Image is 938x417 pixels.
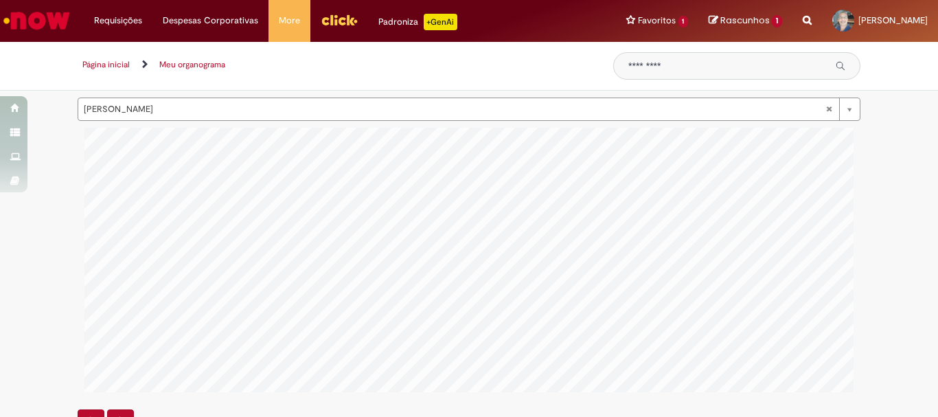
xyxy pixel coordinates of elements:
img: click_logo_yellow_360x200.png [321,10,358,30]
p: +GenAi [424,14,457,30]
div: Padroniza [378,14,457,30]
a: Rascunhos [709,14,782,27]
span: [PERSON_NAME] [84,98,825,120]
span: Despesas Corporativas [163,14,258,27]
ul: Trilhas de página [78,52,593,78]
a: Meu organograma [159,59,225,70]
span: Favoritos [638,14,676,27]
span: More [279,14,300,27]
span: 1 [772,15,782,27]
abbr: Limpar campo user [819,98,839,120]
img: ServiceNow [1,7,72,34]
span: Requisições [94,14,142,27]
a: [PERSON_NAME]Limpar campo user [78,98,860,121]
span: Rascunhos [720,14,770,27]
a: Página inicial [82,59,130,70]
span: 1 [678,16,689,27]
span: [PERSON_NAME] [858,14,928,26]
